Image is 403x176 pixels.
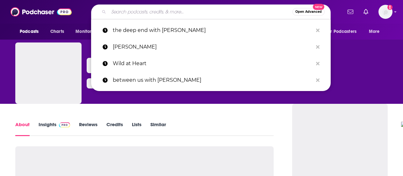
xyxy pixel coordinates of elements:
[378,5,392,19] button: Show profile menu
[113,55,313,72] p: Wild at Heart
[91,55,331,72] a: Wild at Heart
[71,26,106,38] button: open menu
[79,121,97,136] a: Reviews
[322,26,366,38] button: open menu
[292,8,325,16] button: Open AdvancedNew
[20,27,39,36] span: Podcasts
[378,5,392,19] img: User Profile
[113,22,313,39] p: the deep end with lecrae
[15,121,30,136] a: About
[295,10,322,13] span: Open Advanced
[326,27,356,36] span: For Podcasters
[361,6,371,17] a: Show notifications dropdown
[76,27,98,36] span: Monitoring
[364,26,388,38] button: open menu
[91,22,331,39] a: the deep end with [PERSON_NAME]
[106,121,123,136] a: Credits
[59,122,70,127] img: Podchaser Pro
[50,27,64,36] span: Charts
[345,6,356,17] a: Show notifications dropdown
[132,121,141,136] a: Lists
[378,5,392,19] span: Logged in as amandawoods
[313,4,324,10] span: New
[91,4,331,19] div: Search podcasts, credits, & more...
[113,72,313,88] p: between us with allison
[39,121,70,136] a: InsightsPodchaser Pro
[113,39,313,55] p: jennie allen
[46,26,68,38] a: Charts
[91,72,331,88] a: between us with [PERSON_NAME]
[91,39,331,55] a: [PERSON_NAME]
[150,121,166,136] a: Similar
[15,26,47,38] button: open menu
[11,6,72,18] img: Podchaser - Follow, Share and Rate Podcasts
[369,27,380,36] span: More
[109,7,292,17] input: Search podcasts, credits, & more...
[387,5,392,10] svg: Add a profile image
